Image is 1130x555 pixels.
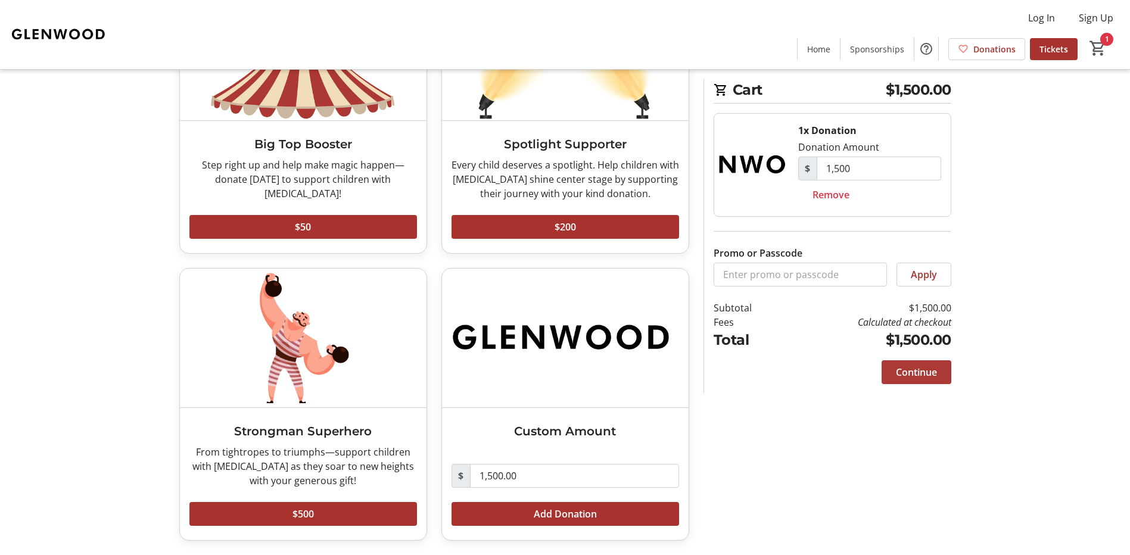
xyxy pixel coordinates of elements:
[782,301,951,315] td: $1,500.00
[850,43,904,55] span: Sponsorships
[1019,8,1064,27] button: Log In
[452,422,679,440] h3: Custom Amount
[555,220,576,234] span: $200
[189,502,417,526] button: $500
[896,365,937,379] span: Continue
[452,502,679,526] button: Add Donation
[798,183,864,207] button: Remove
[452,215,679,239] button: $200
[948,38,1025,60] a: Donations
[714,315,783,329] td: Fees
[189,158,417,201] div: Step right up and help make magic happen—donate [DATE] to support children with [MEDICAL_DATA]!
[1028,11,1055,25] span: Log In
[798,123,857,138] div: 1x Donation
[714,329,783,351] td: Total
[782,315,951,329] td: Calculated at checkout
[1030,38,1078,60] a: Tickets
[180,269,427,407] img: Strongman Superhero
[813,188,849,202] span: Remove
[911,267,937,282] span: Apply
[295,220,311,234] span: $50
[714,114,789,216] img: Donation
[7,5,113,64] img: Glenwood, Inc.'s Logo
[470,464,679,488] input: Donation Amount
[798,140,879,154] div: Donation Amount
[189,422,417,440] h3: Strongman Superhero
[798,157,817,180] span: $
[807,43,830,55] span: Home
[1079,11,1113,25] span: Sign Up
[798,38,840,60] a: Home
[189,445,417,488] div: From tightropes to triumphs—support children with [MEDICAL_DATA] as they soar to new heights with...
[189,135,417,153] h3: Big Top Booster
[714,263,887,286] input: Enter promo or passcode
[882,360,951,384] button: Continue
[1069,8,1123,27] button: Sign Up
[452,464,471,488] span: $
[886,79,951,101] span: $1,500.00
[452,135,679,153] h3: Spotlight Supporter
[841,38,914,60] a: Sponsorships
[714,246,802,260] label: Promo or Passcode
[534,507,597,521] span: Add Donation
[896,263,951,286] button: Apply
[714,79,951,104] h2: Cart
[442,269,689,407] img: Custom Amount
[1087,38,1109,59] button: Cart
[714,301,783,315] td: Subtotal
[292,507,314,521] span: $500
[189,215,417,239] button: $50
[973,43,1016,55] span: Donations
[452,158,679,201] div: Every child deserves a spotlight. Help children with [MEDICAL_DATA] shine center stage by support...
[914,37,938,61] button: Help
[1039,43,1068,55] span: Tickets
[782,329,951,351] td: $1,500.00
